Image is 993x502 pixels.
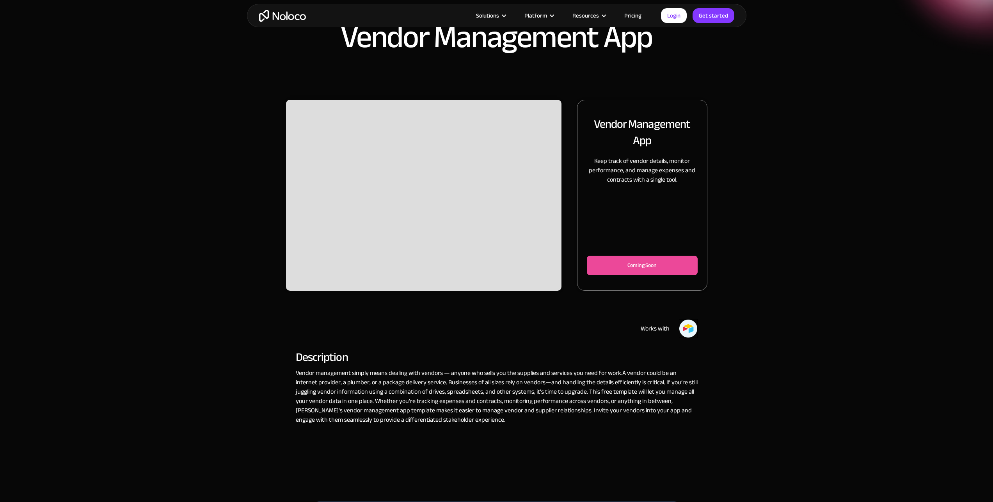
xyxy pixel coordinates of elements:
[572,11,599,21] div: Resources
[296,354,698,361] h2: Description
[693,8,734,23] a: Get started
[476,11,499,21] div: Solutions
[679,319,698,338] img: Airtable
[587,156,697,184] p: Keep track of vendor details, monitor performance, and manage expenses and contracts with a singl...
[466,11,515,21] div: Solutions
[524,11,547,21] div: Platform
[641,324,670,333] div: Works with
[615,11,651,21] a: Pricing
[587,116,697,148] h2: Vendor Management App
[563,11,615,21] div: Resources
[296,368,698,424] p: Vendor management simply means dealing with vendors — anyone who sells you the supplies and servi...
[286,100,562,291] div: carousel
[259,10,306,22] a: home
[341,22,652,53] h1: Vendor Management App
[515,11,563,21] div: Platform
[600,261,684,270] div: Coming Soon
[661,8,687,23] a: Login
